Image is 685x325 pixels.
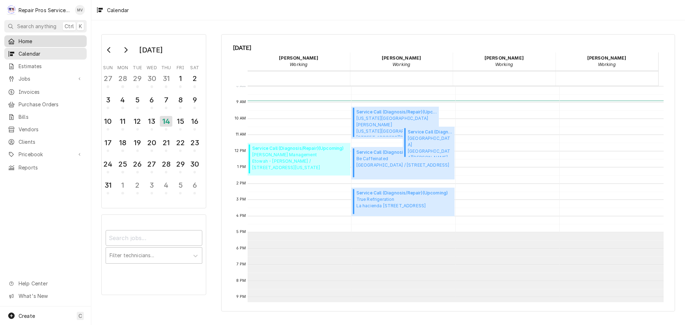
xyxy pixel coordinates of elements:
span: Help Center [19,280,82,287]
div: Brian Volker - Working [248,52,350,70]
button: Search anythingCtrlK [4,20,87,32]
div: Mindy Volker's Avatar [75,5,85,15]
a: Go to Help Center [4,278,87,289]
div: 20 [146,137,157,148]
th: Thursday [159,62,173,71]
div: 27 [102,73,113,84]
button: Go to previous month [102,44,116,56]
span: Invoices [19,88,83,96]
div: 30 [146,73,157,84]
div: Service Call (Diagnosis/Repair)(Upcoming)[PERSON_NAME] ManagementEtowah - [PERSON_NAME] / [STREET... [248,143,351,176]
div: 10 [102,116,113,127]
a: Bills [4,111,87,123]
em: Working [598,62,616,67]
th: Wednesday [144,62,159,71]
div: 22 [175,137,186,148]
span: 3 PM [234,197,248,202]
div: 6 [146,95,157,105]
span: K [79,22,82,30]
div: 26 [132,159,143,169]
div: [DATE] [137,44,165,56]
div: 28 [117,73,128,84]
span: [US_STATE][GEOGRAPHIC_DATA][PERSON_NAME] [US_STATE][GEOGRAPHIC_DATA][STREET_ADDRESS][PERSON_NAME] [356,115,437,137]
th: Sunday [101,62,115,71]
span: Ctrl [65,22,74,30]
div: 16 [189,116,200,127]
th: Monday [115,62,130,71]
span: 4 PM [234,213,248,219]
div: 31 [161,73,172,84]
div: 6 [189,180,200,191]
div: 3 [146,180,157,191]
div: 4 [117,95,128,105]
a: Go to What's New [4,290,87,302]
div: R [6,5,16,15]
div: Service Call (Diagnosis/Repair)(Upcoming)True RefrigerationLa hacienda [STREET_ADDRESS] [351,188,455,216]
span: Purchase Orders [19,101,83,108]
div: 1 [117,180,128,191]
div: [Service] Service Call (Diagnosis/Repair) Marriott Downtown Chattanooga Two Carter St, Chattanoog... [403,127,454,159]
span: What's New [19,292,82,300]
span: Bills [19,113,83,121]
div: Service Call (Diagnosis/Repair)(Upcoming)[US_STATE][GEOGRAPHIC_DATA][PERSON_NAME][US_STATE][GEOGR... [351,107,439,139]
span: 10 AM [233,116,248,121]
th: Friday [173,62,188,71]
span: Home [19,37,83,45]
div: 8 [175,95,186,105]
span: 5 PM [234,229,248,235]
span: [PERSON_NAME] Management Etowah - [PERSON_NAME] / [STREET_ADDRESS][US_STATE] [252,152,348,171]
span: 9 PM [234,294,248,300]
span: 9 AM [234,99,248,105]
strong: [PERSON_NAME] [382,55,421,61]
div: Calendar Filters [101,214,206,295]
span: 8 PM [234,278,248,284]
span: [GEOGRAPHIC_DATA] [GEOGRAPHIC_DATA][PERSON_NAME] [408,135,452,157]
div: 30 [189,159,200,169]
span: 11 AM [234,132,248,137]
div: [Service] Service Call (Diagnosis/Repair) True Refrigeration La hacienda 3 / 135 W Memorial Dr, D... [351,188,455,216]
span: Calendar [19,50,83,57]
div: 4 [161,180,172,191]
span: 7 PM [235,261,248,267]
div: 25 [117,159,128,169]
div: 19 [132,137,143,148]
a: Go to Pricebook [4,148,87,160]
span: Service Call (Diagnosis/Repair) ( Upcoming ) [356,190,448,196]
span: C [78,312,82,320]
span: True Refrigeration La hacienda [STREET_ADDRESS] [356,196,448,209]
span: Pricebook [19,151,72,158]
div: 29 [175,159,186,169]
span: 6 PM [234,245,248,251]
a: Reports [4,162,87,173]
span: Be Caffeinated [GEOGRAPHIC_DATA] / [STREET_ADDRESS] [356,156,450,168]
div: 3 [102,95,113,105]
strong: [PERSON_NAME] [587,55,626,61]
a: Invoices [4,86,87,98]
div: [Service] Service Call (Diagnosis/Repair) Smith Management Etowah - McDonald's / 620 Tennessee Av... [248,143,351,176]
div: Repair Pros Services Inc [19,6,71,14]
span: [DATE] [233,43,664,52]
div: Service Call (Diagnosis/Repair)(Upcoming)[GEOGRAPHIC_DATA][GEOGRAPHIC_DATA][PERSON_NAME] [403,127,454,159]
a: Home [4,35,87,47]
div: 12 [132,116,143,127]
div: 5 [175,180,186,191]
div: Calendar Filters [106,224,202,271]
em: Working [495,62,513,67]
div: [Service] Service Call (Diagnosis/Repair) Be Caffeinated Rossville / 200 Chickamauga Ave, Rossvil... [351,147,455,179]
span: Estimates [19,62,83,70]
div: Service Call (Diagnosis/Repair)(Upcoming)Be Caffeinated[GEOGRAPHIC_DATA] / [STREET_ADDRESS] [351,147,455,179]
span: Vendors [19,126,83,133]
em: Working [290,62,308,67]
div: 18 [117,137,128,148]
div: MV [75,5,85,15]
div: 15 [175,116,186,127]
span: Service Call (Diagnosis/Repair) ( Upcoming ) [252,145,348,152]
strong: [PERSON_NAME] [484,55,524,61]
button: Go to next month [118,44,133,56]
a: Estimates [4,60,87,72]
div: 7 [161,95,172,105]
div: Caleb Kvale - Working [350,52,453,70]
span: 12 PM [233,148,248,154]
a: Vendors [4,123,87,135]
span: Search anything [17,22,56,30]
